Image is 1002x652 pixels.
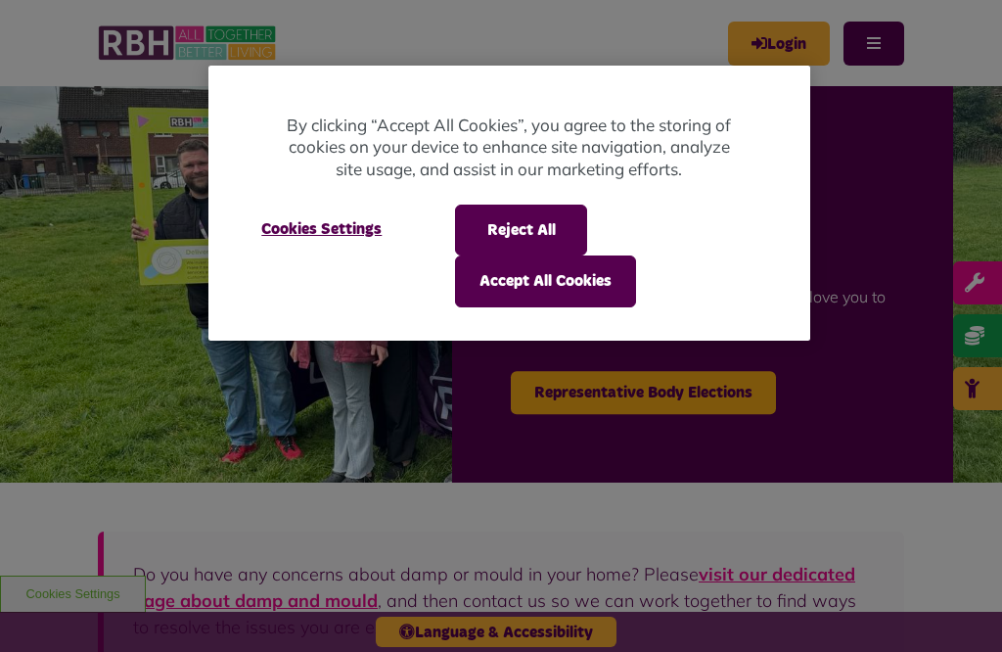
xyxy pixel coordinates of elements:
button: Accept All Cookies [455,256,636,306]
p: By clicking “Accept All Cookies”, you agree to the storing of cookies on your device to enhance s... [287,115,731,181]
div: Cookie banner [208,66,809,341]
button: Cookies Settings [238,205,405,254]
button: Reject All [455,205,587,256]
div: Privacy [208,66,809,341]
